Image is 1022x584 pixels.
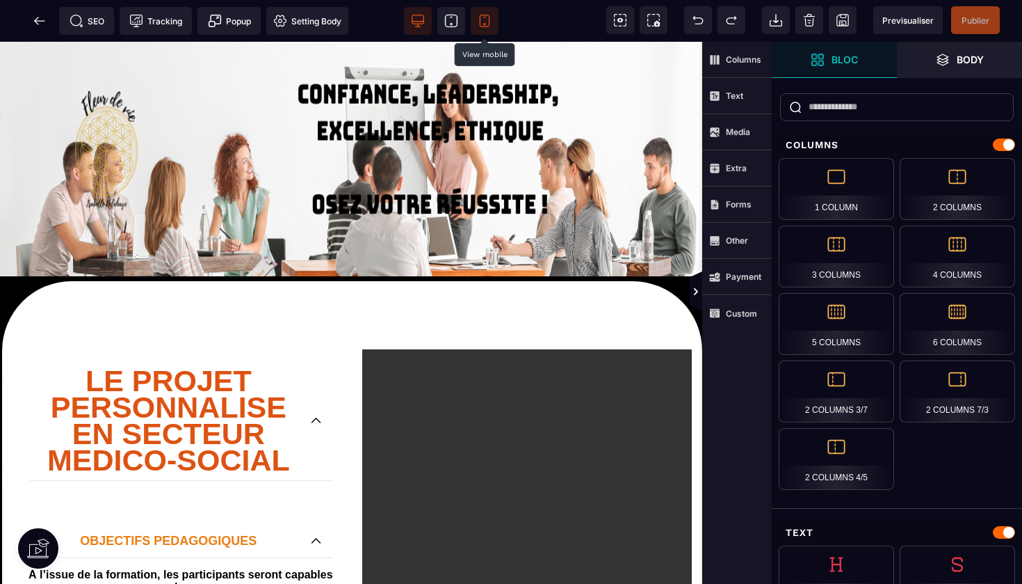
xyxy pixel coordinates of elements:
strong: Forms [726,199,752,210]
div: 2 Columns [900,158,1015,220]
span: Preview [873,6,943,34]
strong: Extra [726,163,747,173]
div: 1 Column [779,158,894,220]
span: SEO [70,14,104,28]
div: 2 Columns 4/5 [779,428,894,490]
span: Tracking [129,14,182,28]
strong: Body [957,54,984,65]
strong: Columns [726,54,761,65]
div: 3 Columns [779,226,894,287]
strong: Custom [726,308,757,319]
p: OBJECTIFS PEDAGOGIQUES [40,489,297,509]
p: LE PROJET PERSONNALISE EN SECTEUR MEDICO-SOCIAL [40,326,297,432]
strong: Text [726,90,743,101]
div: 4 Columns [900,226,1015,287]
div: Text [772,520,1022,546]
strong: Media [726,127,750,137]
strong: Other [726,235,748,246]
strong: Bloc [832,54,858,65]
span: View components [606,6,634,34]
span: Publier [962,15,989,26]
div: 2 Columns 3/7 [779,361,894,423]
div: 2 Columns 7/3 [900,361,1015,423]
span: Open Blocks [772,42,897,78]
span: Previsualiser [882,15,934,26]
span: Open Layer Manager [897,42,1022,78]
strong: Payment [726,271,761,282]
div: 6 Columns [900,293,1015,355]
div: 5 Columns [779,293,894,355]
span: Setting Body [273,14,341,28]
div: Columns [772,132,1022,158]
span: Screenshot [640,6,667,34]
span: Popup [208,14,251,28]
